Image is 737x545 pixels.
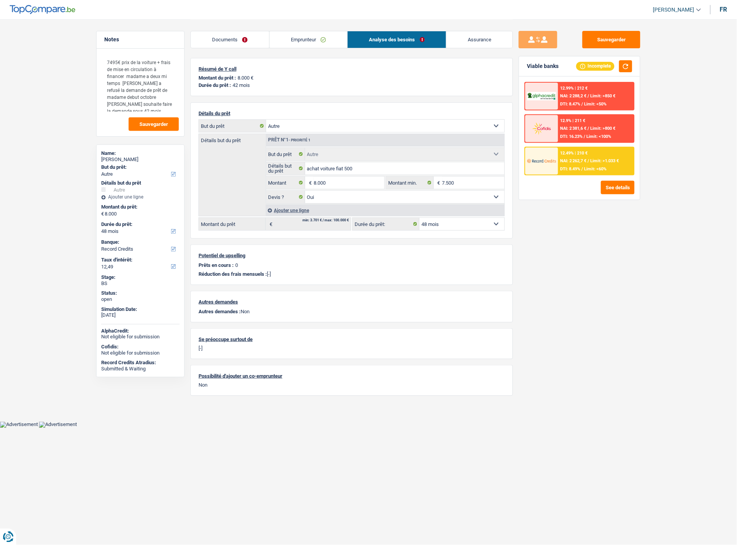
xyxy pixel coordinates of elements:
[39,422,77,428] img: Advertisement
[591,158,619,163] span: Limit: >1.033 €
[560,134,583,139] span: DTI: 16.23%
[591,126,616,131] span: Limit: >800 €
[129,117,179,131] button: Sauvegarder
[101,150,180,156] div: Name:
[584,166,607,171] span: Limit: <60%
[101,290,180,296] div: Status:
[601,181,635,194] button: See details
[101,344,180,350] div: Cofidis:
[199,262,234,268] p: Prêts en cours :
[101,204,178,210] label: Montant du prêt:
[582,31,640,48] button: Sauvegarder
[191,31,269,48] a: Documents
[199,120,266,132] label: But du prêt
[560,126,587,131] span: NAI: 2 381,6 €
[101,328,180,334] div: AlphaCredit:
[653,7,695,13] span: [PERSON_NAME]
[199,271,505,277] p: [-]
[560,166,581,171] span: DTI: 8.49%
[434,177,442,189] span: €
[527,154,556,168] img: Record Credits
[199,253,505,258] p: Potentiel de upselling
[101,239,178,245] label: Banque:
[101,194,180,200] div: Ajouter une ligne
[199,345,505,351] p: [-]
[199,382,505,388] p: Non
[353,218,419,230] label: Durée du prêt:
[266,191,305,203] label: Devis ?
[720,6,727,13] div: fr
[101,274,180,280] div: Stage:
[386,177,433,189] label: Montant min.
[199,134,266,143] label: Détails but du prêt
[289,138,311,142] span: - Priorité 1
[101,156,180,163] div: [PERSON_NAME]
[101,350,180,356] div: Not eligible for submission
[560,86,588,91] div: 12.99% | 212 €
[527,63,559,70] div: Viable banks
[348,31,446,48] a: Analyse des besoins
[199,309,505,314] p: Non
[233,82,250,88] p: 42 mois
[266,218,274,230] span: €
[101,164,178,170] label: But du prêt:
[199,336,505,342] p: Se préoccupe surtout de
[560,151,588,156] div: 12.49% | 210 €
[101,306,180,312] div: Simulation Date:
[560,158,587,163] span: NAI: 2 262,7 €
[587,134,611,139] span: Limit: <100%
[266,162,305,175] label: Détails but du prêt
[588,93,589,98] span: /
[101,360,180,366] div: Record Credits Atradius:
[305,177,314,189] span: €
[582,102,583,107] span: /
[101,180,180,186] div: Détails but du prêt
[560,118,586,123] div: 12.9% | 211 €
[591,93,616,98] span: Limit: >850 €
[270,31,348,48] a: Emprunteur
[101,312,180,318] div: [DATE]
[238,75,253,81] p: 8.000 €
[139,122,168,127] span: Sauvegarder
[199,309,241,314] span: Autres demandes :
[101,334,180,340] div: Not eligible for submission
[199,218,266,230] label: Montant du prêt
[266,177,305,189] label: Montant
[647,3,701,16] a: [PERSON_NAME]
[101,221,178,228] label: Durée du prêt:
[199,271,267,277] span: Réduction des frais mensuels :
[199,75,236,81] p: Montant du prêt :
[101,257,178,263] label: Taux d'intérêt:
[447,31,513,48] a: Assurance
[235,262,238,268] p: 0
[584,134,586,139] span: /
[101,280,180,287] div: BS
[560,102,581,107] span: DTI: 8.47%
[527,121,556,136] img: Cofidis
[588,126,589,131] span: /
[576,62,615,70] div: Incomplete
[101,211,104,217] span: €
[527,92,556,101] img: AlphaCredit
[199,299,505,305] p: Autres demandes
[199,82,231,88] p: Durée du prêt :
[266,148,305,160] label: But du prêt
[199,373,505,379] p: Possibilité d'ajouter un co-emprunteur
[584,102,607,107] span: Limit: <50%
[10,5,75,14] img: TopCompare Logo
[104,36,177,43] h5: Notes
[582,166,583,171] span: /
[101,296,180,302] div: open
[302,219,349,222] div: min: 3.701 € / max: 100.000 €
[101,366,180,372] div: Submitted & Waiting
[266,205,504,216] div: Ajouter une ligne
[199,66,505,72] p: Résumé de Y call
[588,158,589,163] span: /
[199,110,505,116] p: Détails du prêt
[266,138,312,143] div: Prêt n°1
[560,93,587,98] span: NAI: 2 288,2 €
